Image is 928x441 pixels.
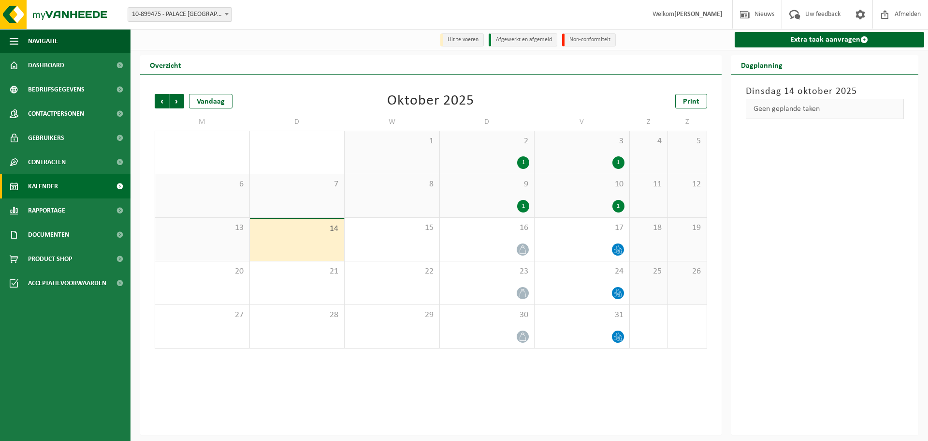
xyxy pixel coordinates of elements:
span: 27 [160,310,245,320]
span: 18 [635,223,663,233]
span: 26 [673,266,701,277]
span: 19 [673,223,701,233]
td: V [535,113,630,131]
span: 1 [349,136,435,147]
td: Z [630,113,668,131]
h2: Overzicht [140,55,191,74]
td: Z [668,113,707,131]
span: Dashboard [28,53,64,77]
td: M [155,113,250,131]
span: 30 [445,310,530,320]
span: 6 [160,179,245,190]
span: Acceptatievoorwaarden [28,271,106,295]
span: 12 [673,179,701,190]
span: Bedrijfsgegevens [28,77,85,102]
a: Print [675,94,707,108]
span: Volgende [170,94,184,108]
li: Uit te voeren [440,33,484,46]
strong: [PERSON_NAME] [674,11,723,18]
span: 25 [635,266,663,277]
span: Kalender [28,174,58,198]
li: Non-conformiteit [562,33,616,46]
span: 9 [445,179,530,190]
h2: Dagplanning [731,55,792,74]
span: 7 [255,179,340,190]
span: 10-899475 - PALACE NV - AALST [128,8,232,21]
span: 16 [445,223,530,233]
td: D [250,113,345,131]
span: Rapportage [28,198,65,223]
span: 23 [445,266,530,277]
h3: Dinsdag 14 oktober 2025 [746,84,904,99]
div: 1 [517,156,529,169]
td: D [440,113,535,131]
div: Geen geplande taken [746,99,904,119]
span: Contracten [28,150,66,174]
span: Documenten [28,223,69,247]
span: 3 [539,136,624,147]
td: W [345,113,440,131]
span: Gebruikers [28,126,64,150]
span: 22 [349,266,435,277]
div: 1 [612,200,624,213]
span: 10 [539,179,624,190]
span: 20 [160,266,245,277]
span: 21 [255,266,340,277]
span: 31 [539,310,624,320]
span: 17 [539,223,624,233]
div: Oktober 2025 [387,94,474,108]
span: 15 [349,223,435,233]
span: 11 [635,179,663,190]
span: 28 [255,310,340,320]
span: Vorige [155,94,169,108]
a: Extra taak aanvragen [735,32,925,47]
span: 4 [635,136,663,147]
span: 10-899475 - PALACE NV - AALST [128,7,232,22]
div: 1 [612,156,624,169]
span: 13 [160,223,245,233]
span: Navigatie [28,29,58,53]
div: 1 [517,200,529,213]
span: 14 [255,224,340,234]
div: Vandaag [189,94,232,108]
span: 24 [539,266,624,277]
span: Product Shop [28,247,72,271]
span: Contactpersonen [28,102,84,126]
span: Print [683,98,699,106]
span: 29 [349,310,435,320]
span: 2 [445,136,530,147]
li: Afgewerkt en afgemeld [489,33,557,46]
span: 5 [673,136,701,147]
span: 8 [349,179,435,190]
